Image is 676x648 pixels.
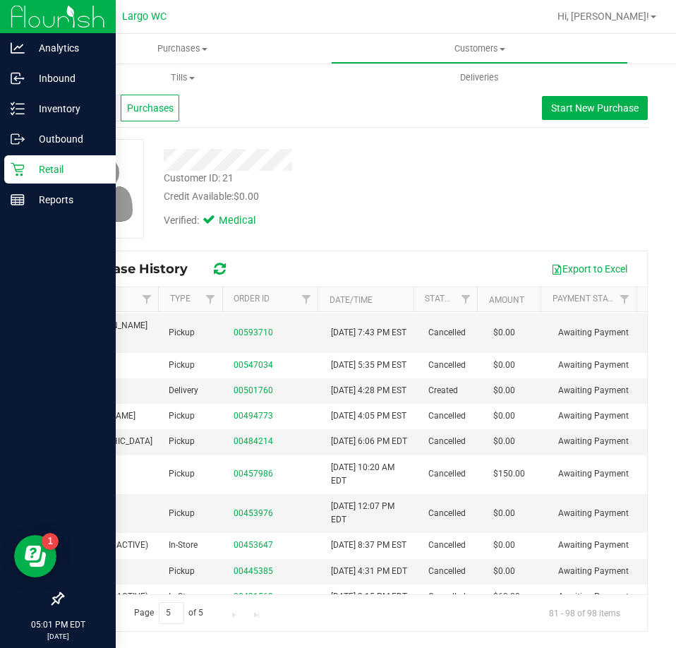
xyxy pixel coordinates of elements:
span: $0.00 [493,384,515,397]
a: 00593710 [234,328,273,337]
a: Tills [34,63,331,92]
span: Awaiting Payment [558,359,629,372]
div: Verified: [164,213,275,229]
span: Cancelled [428,409,466,423]
span: [DATE] 4:28 PM EST [331,384,406,397]
a: 00453647 [234,540,273,550]
span: [DATE] 8:37 PM EST [331,539,406,552]
span: Pickup [169,409,195,423]
a: Customers [331,34,628,64]
a: Type [170,294,191,304]
span: Purchases [34,42,331,55]
span: Awaiting Payment [558,435,629,448]
a: Purchases [34,34,331,64]
span: [DATE] 4:31 PM EDT [331,565,407,578]
p: Retail [25,161,109,178]
p: Outbound [25,131,109,148]
span: Start New Purchase [551,102,639,114]
span: Purchase History [73,261,202,277]
inline-svg: Outbound [11,132,25,146]
p: 05:01 PM EDT [6,618,109,631]
a: 00484214 [234,436,273,446]
span: [DATE] 10:20 AM EDT [331,461,411,488]
input: 5 [159,602,184,624]
span: $0.00 [493,359,515,372]
a: Filter [135,287,158,311]
span: Created [428,384,458,397]
button: Export to Excel [542,257,636,281]
span: $0.00 [493,539,515,552]
a: Deliveries [331,63,628,92]
span: Cancelled [428,590,466,604]
a: Amount [489,295,524,305]
span: Hi, [PERSON_NAME]! [557,11,649,22]
span: Pickup [169,467,195,481]
a: Filter [294,287,318,311]
a: 00431568 [234,592,273,601]
span: $60.00 [493,590,520,604]
span: $0.00 [493,326,515,340]
a: Payment Status [553,294,623,304]
span: Pickup [169,565,195,578]
a: Filter [613,287,636,311]
span: $0.00 [234,191,259,202]
p: [DATE] [6,631,109,642]
span: [DATE] 6:06 PM EDT [331,435,407,448]
a: 00494773 [234,411,273,421]
button: Start New Purchase [542,96,648,120]
p: Inbound [25,70,109,87]
a: Filter [199,287,222,311]
span: Page of 5 [122,602,215,624]
p: Analytics [25,40,109,56]
span: 81 - 98 of 98 items [538,602,632,623]
inline-svg: Inbound [11,71,25,85]
span: $150.00 [493,467,525,481]
span: Cancelled [428,359,466,372]
div: Customer ID: 21 [164,171,234,186]
span: Delivery [169,384,198,397]
span: Pickup [169,507,195,520]
a: 00457986 [234,469,273,479]
span: $0.00 [493,507,515,520]
span: Medical [219,213,275,229]
span: Customers [332,42,627,55]
span: Tills [35,71,330,84]
span: Awaiting Payment [558,539,629,552]
span: Cancelled [428,507,466,520]
span: Pickup [169,435,195,448]
div: Credit Available: [164,189,446,204]
a: 00453976 [234,508,273,518]
span: Cancelled [428,326,466,340]
span: Deliveries [441,71,518,84]
inline-svg: Retail [11,162,25,176]
span: Awaiting Payment [558,590,629,604]
iframe: Resource center [14,535,56,577]
span: [DATE] 4:05 PM EST [331,409,406,423]
span: Largo WC [122,11,167,23]
span: Awaiting Payment [558,467,629,481]
a: 00547034 [234,360,273,370]
span: Awaiting Payment [558,565,629,578]
span: $0.00 [493,435,515,448]
span: Awaiting Payment [558,384,629,397]
span: Cancelled [428,467,466,481]
p: Reports [25,191,109,208]
iframe: Resource center unread badge [42,533,59,550]
span: Cancelled [428,565,466,578]
a: Filter [454,287,477,311]
span: Awaiting Payment [558,507,629,520]
a: 00445385 [234,566,273,576]
span: Cancelled [428,539,466,552]
span: $0.00 [493,409,515,423]
span: Pickup [169,326,195,340]
span: Purchases [127,101,174,116]
span: [DATE] 3:15 PM EDT [331,590,407,604]
span: Pickup [169,359,195,372]
span: Awaiting Payment [558,326,629,340]
span: [DATE] 12:07 PM EDT [331,500,411,527]
span: In-Store [169,539,198,552]
p: Inventory [25,100,109,117]
inline-svg: Inventory [11,102,25,116]
a: Order ID [234,294,270,304]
